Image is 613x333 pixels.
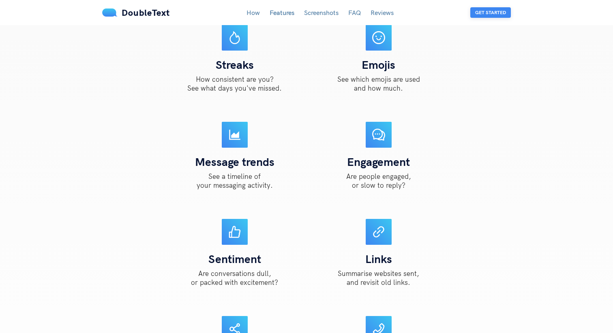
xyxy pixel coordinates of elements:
a: Features [270,8,294,17]
span: link [372,225,385,238]
h4: Message trends [195,156,274,168]
span: smile [372,31,385,44]
a: Screenshots [304,8,339,17]
h4: Links [365,253,392,265]
a: Reviews [371,8,394,17]
img: mS3x8y1f88AAAAABJRU5ErkJggg== [102,8,118,17]
p: See a timeline of your messaging activity. [197,172,273,190]
p: Are people engaged, or slow to reply? [346,172,411,190]
h4: Sentiment [208,253,261,265]
a: DoubleText [102,7,170,18]
h4: Streaks [216,59,254,71]
p: How consistent are you? See what days you've missed. [187,75,282,93]
p: See which emojis are used and how much. [337,75,420,93]
span: DoubleText [122,7,170,18]
span: area-chart [228,128,241,141]
span: comment [372,128,385,141]
a: How [246,8,260,17]
p: Summarise websites sent, and revisit old links. [338,269,419,287]
h4: Emojis [362,59,395,71]
span: like [228,225,241,238]
a: FAQ [348,8,361,17]
p: Are conversations dull, or packed with excitement? [191,269,278,287]
h4: Engagement [347,156,410,168]
button: Get Started [470,7,511,18]
span: fire [228,31,241,44]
